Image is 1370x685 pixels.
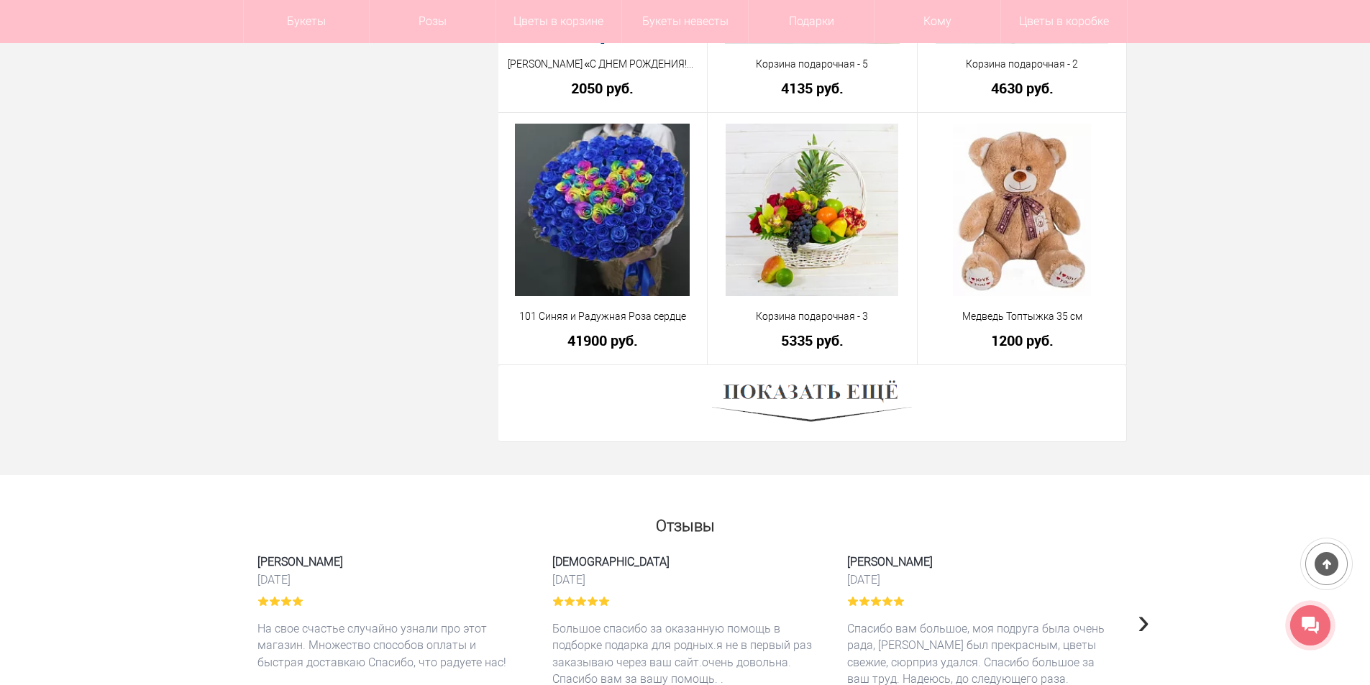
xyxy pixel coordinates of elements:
a: 2050 руб. [508,81,698,96]
span: [DEMOGRAPHIC_DATA] [552,553,818,570]
time: [DATE] [257,572,524,587]
a: 5335 руб. [717,333,908,348]
a: Показать ещё [712,397,912,408]
a: [PERSON_NAME] «С ДНЕМ РОЖДЕНИЯ!» - 10шт [508,57,698,72]
a: Корзина подарочная - 3 [717,309,908,324]
a: 4630 руб. [927,81,1118,96]
time: [DATE] [847,572,1113,587]
a: 41900 руб. [508,333,698,348]
img: Корзина подарочная - 3 [726,124,898,296]
span: Next [1138,600,1150,642]
p: На свое счастье случайно узнали про этот магазин. Множество способов оплаты и быстрая доставкаю С... [257,620,524,671]
img: 101 Синяя и Радужная Роза сердце [515,124,690,296]
a: 4135 руб. [717,81,908,96]
a: Медведь Топтыжка 35 см [927,309,1118,324]
a: 1200 руб. [927,333,1118,348]
span: [PERSON_NAME] [847,553,1113,570]
time: [DATE] [552,572,818,587]
h2: Отзывы [243,510,1128,535]
img: Показать ещё [712,376,912,431]
img: Медведь Топтыжка 35 см [953,124,1091,296]
span: [PERSON_NAME] [257,553,524,570]
a: Корзина подарочная - 5 [717,57,908,72]
a: 101 Синяя и Радужная Роза сердце [508,309,698,324]
a: Корзина подарочная - 2 [927,57,1118,72]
